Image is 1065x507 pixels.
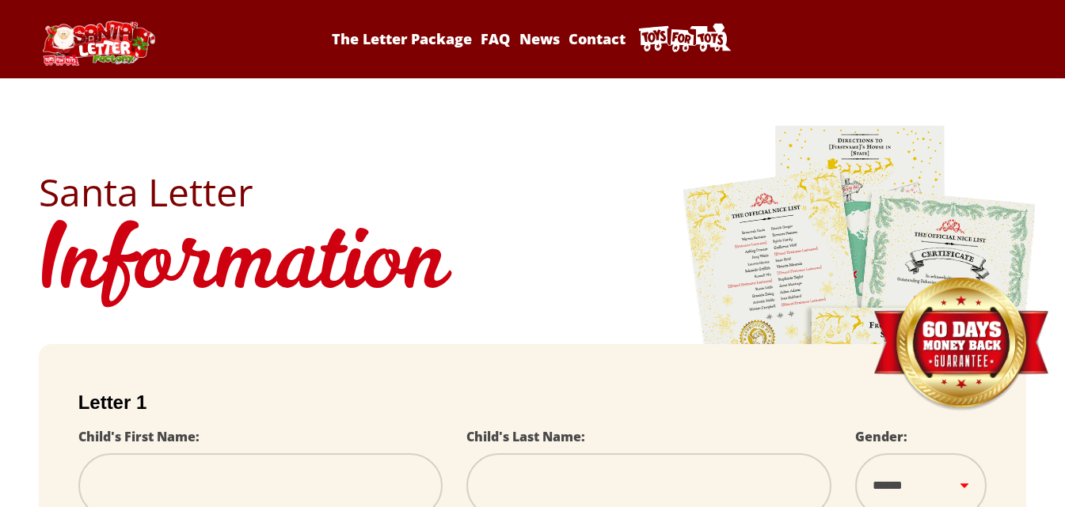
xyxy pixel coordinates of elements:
label: Child's Last Name: [466,428,585,445]
img: Santa Letter Logo [39,21,158,66]
label: Gender: [855,428,907,445]
h2: Santa Letter [39,173,1027,211]
a: FAQ [478,29,513,48]
h2: Letter 1 [78,392,987,414]
a: Contact [565,29,628,48]
a: News [516,29,562,48]
a: The Letter Package [329,29,475,48]
label: Child's First Name: [78,428,200,445]
img: Money Back Guarantee [872,277,1050,412]
h1: Information [39,211,1027,320]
